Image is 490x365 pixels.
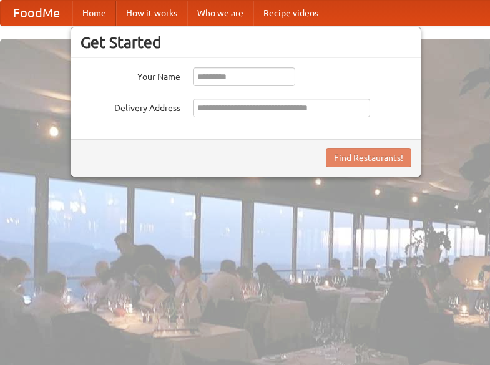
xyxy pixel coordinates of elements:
[81,67,180,83] label: Your Name
[253,1,328,26] a: Recipe videos
[72,1,116,26] a: Home
[187,1,253,26] a: Who we are
[1,1,72,26] a: FoodMe
[81,33,411,52] h3: Get Started
[326,148,411,167] button: Find Restaurants!
[81,99,180,114] label: Delivery Address
[116,1,187,26] a: How it works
